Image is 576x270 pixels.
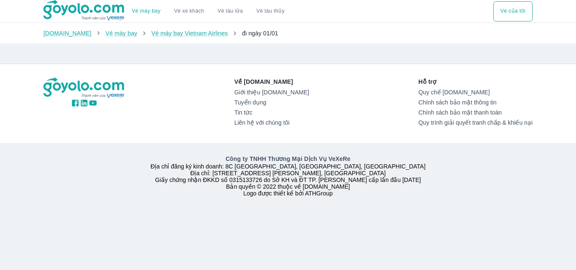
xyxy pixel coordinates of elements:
[250,1,291,21] button: Vé tàu thủy
[493,1,533,21] button: Vé của tôi
[174,8,204,14] a: Vé xe khách
[43,29,533,37] nav: breadcrumb
[105,30,137,37] a: Vé máy bay
[242,30,278,37] span: đi ngày 01/01
[234,99,309,106] a: Tuyển dụng
[43,78,125,99] img: logo
[43,30,92,37] a: [DOMAIN_NAME]
[418,99,533,106] a: Chính sách bảo mật thông tin
[211,1,250,21] a: Vé tàu lửa
[151,30,228,37] a: Vé máy bay Vietnam Airlines
[132,8,161,14] a: Vé máy bay
[234,109,309,116] a: Tin tức
[234,119,309,126] a: Liên hệ với chúng tôi
[234,78,309,86] p: Về [DOMAIN_NAME]
[418,78,533,86] p: Hỗ trợ
[493,1,533,21] div: choose transportation mode
[234,89,309,96] a: Giới thiệu [DOMAIN_NAME]
[418,109,533,116] a: Chính sách bảo mật thanh toán
[38,155,538,197] div: Địa chỉ đăng ký kinh doanh: 8C [GEOGRAPHIC_DATA], [GEOGRAPHIC_DATA], [GEOGRAPHIC_DATA] Địa chỉ: [...
[125,1,291,21] div: choose transportation mode
[418,119,533,126] a: Quy trình giải quyết tranh chấp & khiếu nại
[45,155,531,163] p: Công ty TNHH Thương Mại Dịch Vụ VeXeRe
[418,89,533,96] a: Quy chế [DOMAIN_NAME]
